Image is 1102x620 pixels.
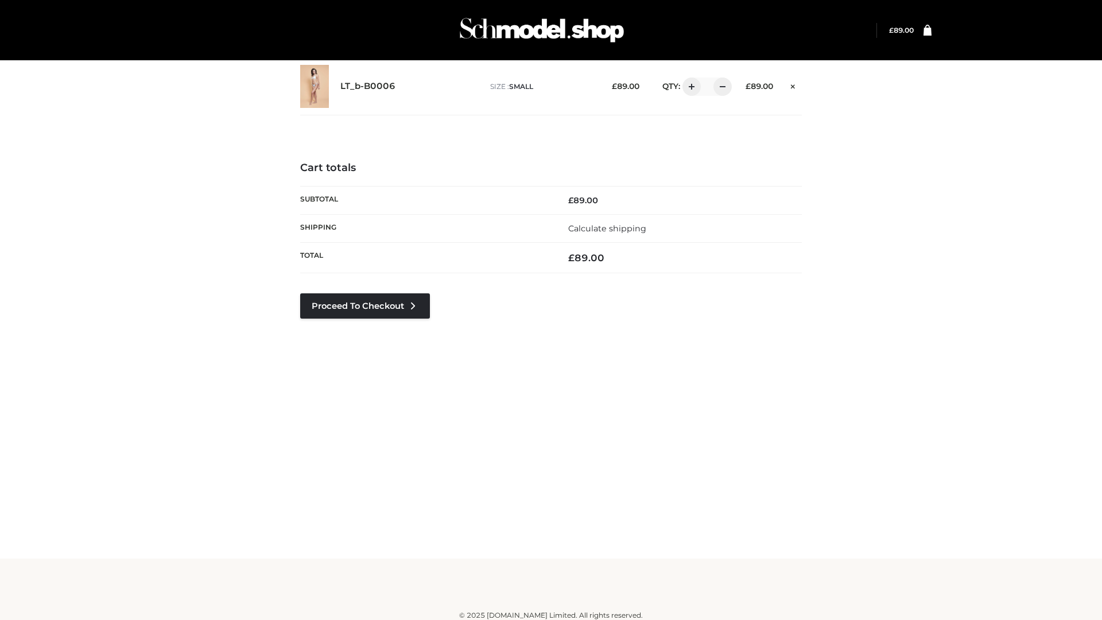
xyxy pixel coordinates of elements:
span: £ [889,26,894,34]
bdi: 89.00 [568,252,604,263]
th: Shipping [300,214,551,242]
a: Calculate shipping [568,223,646,234]
span: SMALL [509,82,533,91]
bdi: 89.00 [568,195,598,206]
span: £ [612,82,617,91]
bdi: 89.00 [612,82,639,91]
a: £89.00 [889,26,914,34]
span: £ [746,82,751,91]
a: Remove this item [785,77,802,92]
a: LT_b-B0006 [340,81,395,92]
th: Total [300,243,551,273]
h4: Cart totals [300,162,802,175]
th: Subtotal [300,186,551,214]
span: £ [568,195,573,206]
a: Proceed to Checkout [300,293,430,319]
p: size : [490,82,594,92]
bdi: 89.00 [746,82,773,91]
div: QTY: [651,77,728,96]
bdi: 89.00 [889,26,914,34]
span: £ [568,252,575,263]
img: Schmodel Admin 964 [456,7,628,53]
